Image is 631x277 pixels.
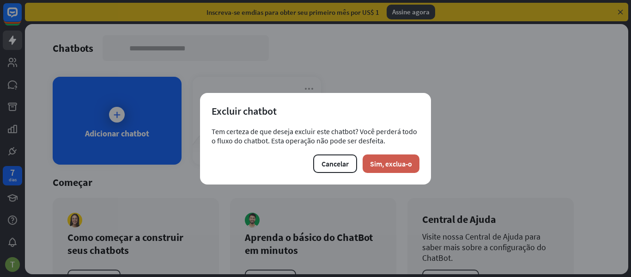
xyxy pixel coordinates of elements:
[212,127,417,145] font: Tem certeza de que deseja excluir este chatbot? Você perderá todo o fluxo do chatbot. Esta operaç...
[313,154,357,173] button: Cancelar
[7,4,35,31] button: Abra o widget de bate-papo do LiveChat
[322,159,349,168] font: Cancelar
[212,105,277,117] font: Excluir chatbot
[370,159,412,168] font: Sim, exclua-o
[363,154,419,173] button: Sim, exclua-o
